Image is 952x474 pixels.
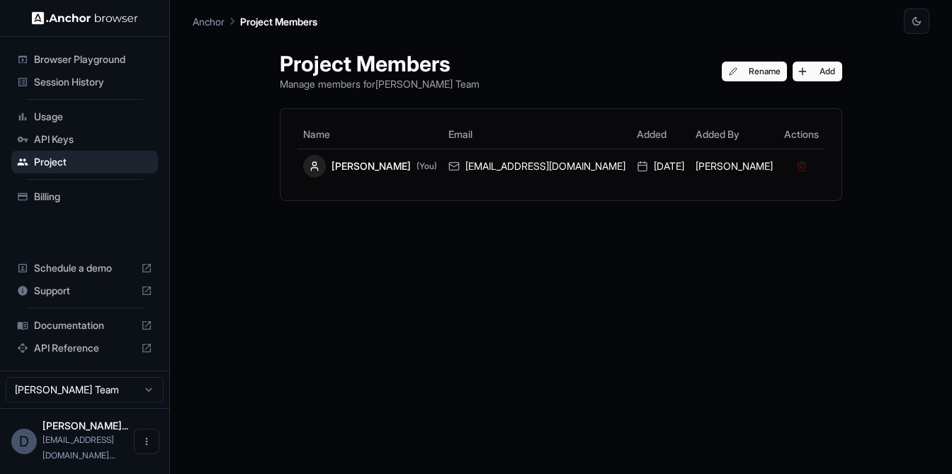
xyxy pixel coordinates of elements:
[34,132,152,146] span: API Keys
[34,155,152,169] span: Project
[280,51,480,76] h1: Project Members
[303,155,437,178] div: [PERSON_NAME]
[416,161,437,172] span: (You)
[34,75,152,89] span: Session History
[443,120,631,149] th: Email
[690,120,778,149] th: Added By
[631,120,690,149] th: Added
[240,14,317,29] p: Project Members
[448,159,625,173] div: [EMAIL_ADDRESS][DOMAIN_NAME]
[11,71,158,93] div: Session History
[11,105,158,128] div: Usage
[11,185,158,208] div: Billing
[297,120,443,149] th: Name
[34,261,135,275] span: Schedule a demo
[793,62,842,81] button: Add
[280,76,480,91] p: Manage members for [PERSON_NAME] Team
[637,159,684,173] div: [DATE]
[778,120,824,149] th: Actions
[34,284,135,298] span: Support
[34,110,152,124] span: Usage
[722,62,788,81] button: Rename
[193,13,317,29] nav: breadcrumb
[11,48,158,71] div: Browser Playground
[34,190,152,204] span: Billing
[11,279,158,302] div: Support
[34,318,135,333] span: Documentation
[11,314,158,337] div: Documentation
[32,11,138,25] img: Anchor Logo
[11,257,158,279] div: Schedule a demo
[11,151,158,173] div: Project
[34,52,152,67] span: Browser Playground
[11,337,158,359] div: API Reference
[42,420,128,432] span: Diego Tridapalli
[11,128,158,151] div: API Keys
[134,429,159,454] button: Open menu
[42,434,115,461] span: diego@zatos.com.br
[193,14,225,29] p: Anchor
[690,149,778,183] td: [PERSON_NAME]
[34,341,135,355] span: API Reference
[11,429,37,454] div: D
